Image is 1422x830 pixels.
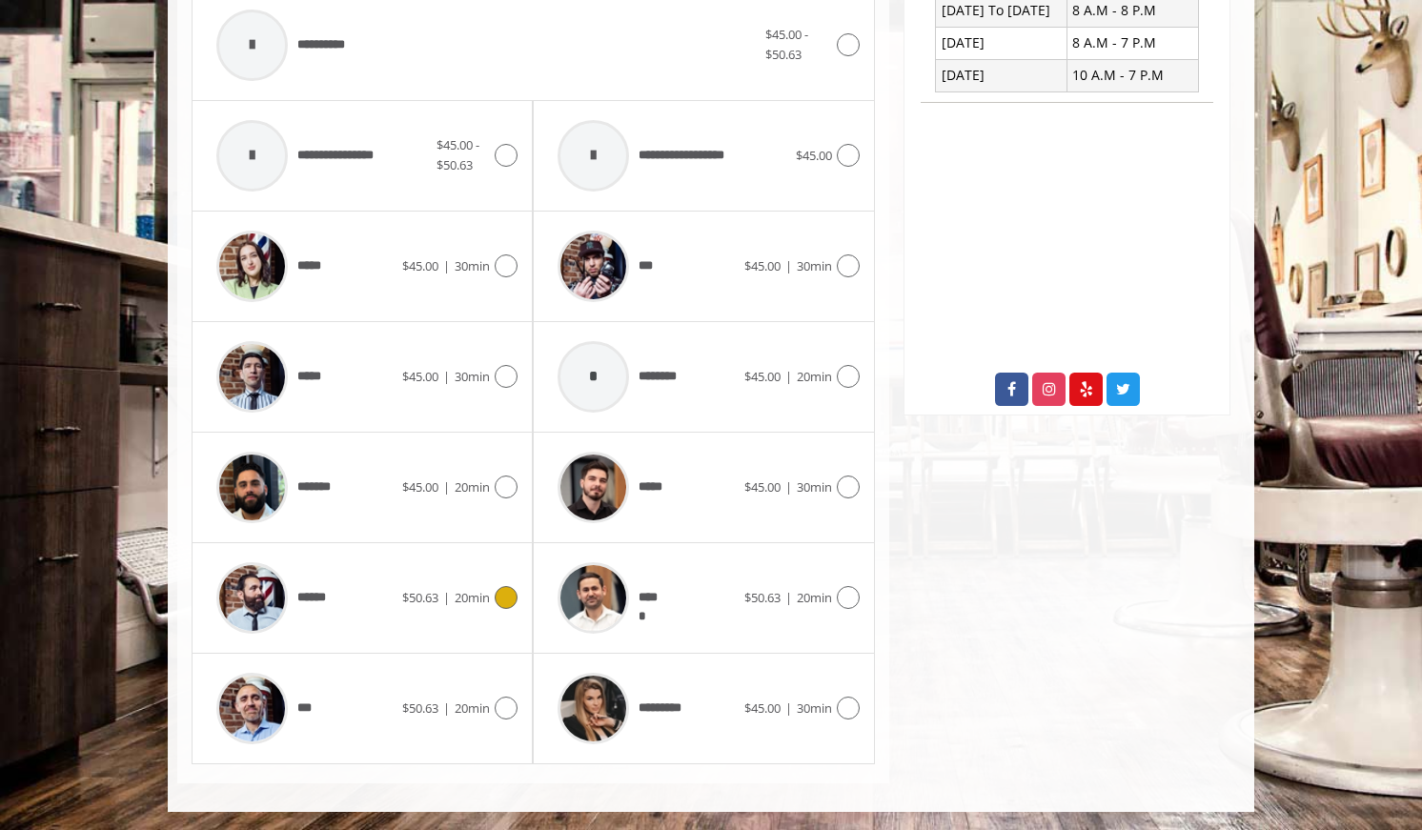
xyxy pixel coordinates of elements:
[936,27,1067,59] td: [DATE]
[797,368,832,385] span: 20min
[455,368,490,385] span: 30min
[744,478,781,496] span: $45.00
[455,478,490,496] span: 20min
[744,699,781,717] span: $45.00
[785,699,792,717] span: |
[796,147,832,164] span: $45.00
[402,257,438,274] span: $45.00
[785,478,792,496] span: |
[443,257,450,274] span: |
[443,699,450,717] span: |
[402,699,438,717] span: $50.63
[455,699,490,717] span: 20min
[797,699,832,717] span: 30min
[443,589,450,606] span: |
[785,589,792,606] span: |
[443,368,450,385] span: |
[797,478,832,496] span: 30min
[797,589,832,606] span: 20min
[785,368,792,385] span: |
[744,589,781,606] span: $50.63
[402,478,438,496] span: $45.00
[936,59,1067,91] td: [DATE]
[402,589,438,606] span: $50.63
[455,257,490,274] span: 30min
[765,26,808,63] span: $45.00 - $50.63
[455,589,490,606] span: 20min
[437,136,479,173] span: $45.00 - $50.63
[744,257,781,274] span: $45.00
[1066,59,1198,91] td: 10 A.M - 7 P.M
[1066,27,1198,59] td: 8 A.M - 7 P.M
[744,368,781,385] span: $45.00
[797,257,832,274] span: 30min
[443,478,450,496] span: |
[402,368,438,385] span: $45.00
[785,257,792,274] span: |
